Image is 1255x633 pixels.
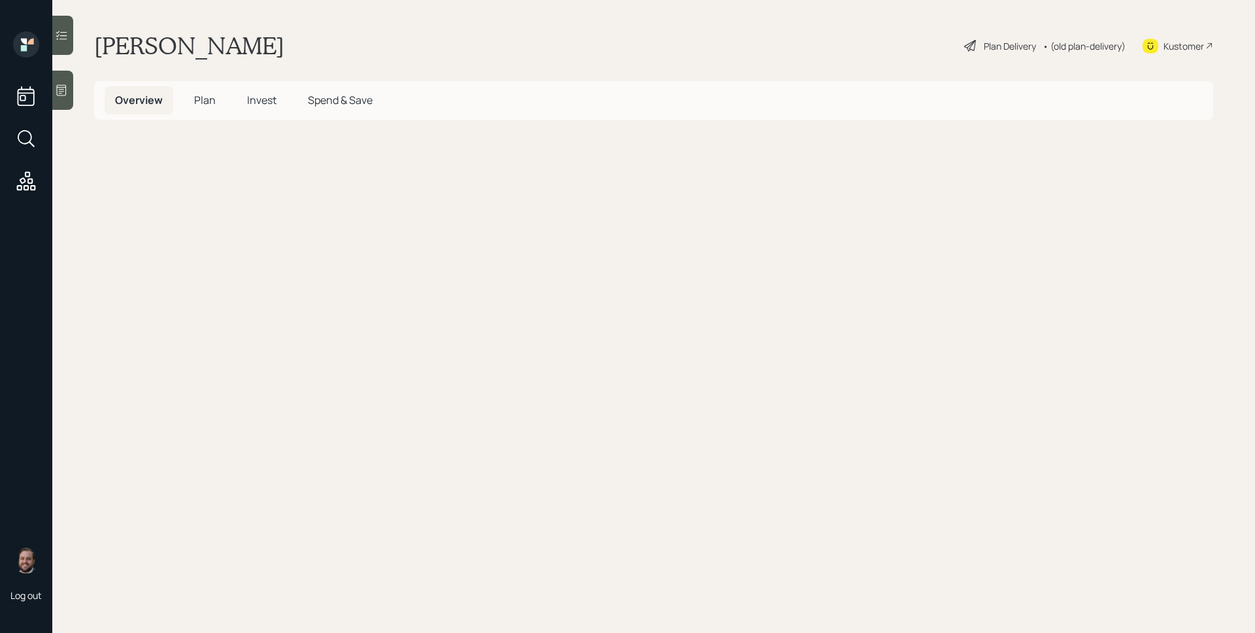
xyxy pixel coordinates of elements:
[308,93,373,107] span: Spend & Save
[10,589,42,602] div: Log out
[984,39,1036,53] div: Plan Delivery
[247,93,276,107] span: Invest
[13,547,39,573] img: james-distasi-headshot.png
[94,31,284,60] h1: [PERSON_NAME]
[1043,39,1126,53] div: • (old plan-delivery)
[115,93,163,107] span: Overview
[194,93,216,107] span: Plan
[1163,39,1204,53] div: Kustomer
